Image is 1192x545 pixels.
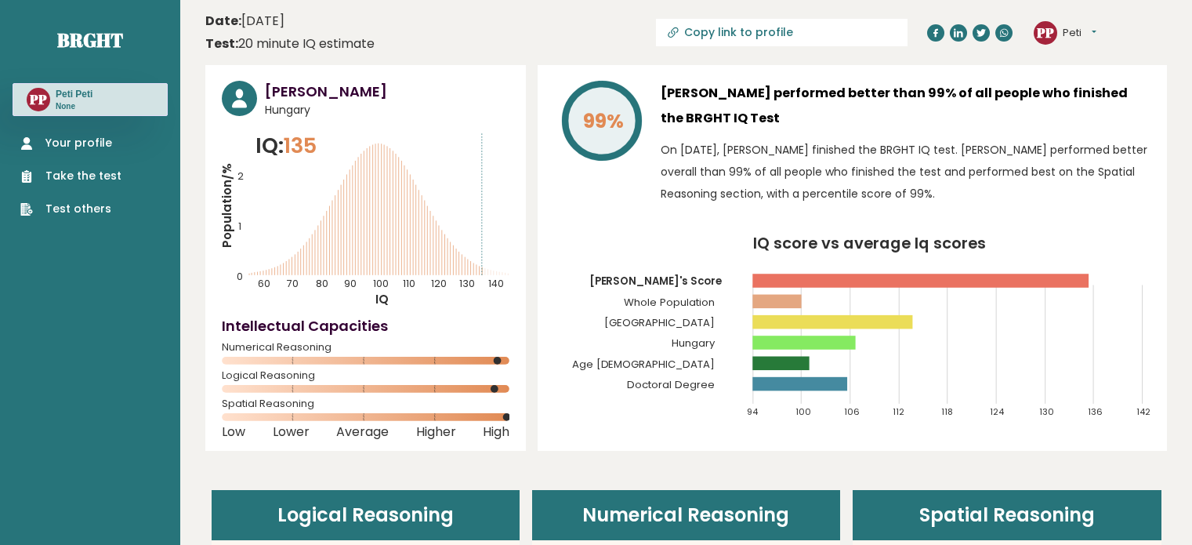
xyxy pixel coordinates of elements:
tspan: 80 [316,277,328,290]
tspan: 118 [942,405,954,418]
tspan: 1 [238,220,241,233]
tspan: IQ score vs average Iq scores [754,232,987,254]
a: Your profile [20,135,121,151]
p: IQ: [255,130,317,162]
p: None [56,101,92,112]
a: Test others [20,201,121,217]
tspan: 60 [259,277,271,290]
b: Date: [205,12,241,30]
tspan: 124 [991,405,1005,418]
tspan: 70 [287,277,299,290]
h3: [PERSON_NAME] performed better than 99% of all people who finished the BRGHT IQ Test [661,81,1150,131]
header: Numerical Reasoning [532,490,840,540]
tspan: 130 [1039,405,1054,418]
h3: [PERSON_NAME] [265,81,509,102]
text: PP [1036,23,1054,41]
tspan: 106 [845,405,860,418]
tspan: 2 [237,169,244,183]
span: Spatial Reasoning [222,401,509,407]
header: Logical Reasoning [212,490,520,540]
span: Logical Reasoning [222,372,509,379]
p: On [DATE], [PERSON_NAME] finished the BRGHT IQ test. [PERSON_NAME] performed better overall than ... [661,139,1150,205]
tspan: 100 [373,277,389,290]
span: Numerical Reasoning [222,344,509,351]
tspan: [GEOGRAPHIC_DATA] [605,315,716,330]
a: Brght [57,27,123,53]
tspan: 94 [747,405,759,418]
tspan: Hungary [672,336,716,351]
tspan: Age [DEMOGRAPHIC_DATA] [572,357,716,372]
span: 135 [284,131,317,160]
tspan: 130 [459,277,475,290]
tspan: 136 [1089,405,1103,418]
tspan: IQ [375,291,389,307]
tspan: [PERSON_NAME]'s Score [589,274,723,289]
a: Take the test [20,168,121,184]
tspan: 100 [795,405,811,418]
tspan: Whole Population [625,295,716,310]
span: Hungary [265,102,509,118]
span: Higher [416,429,456,435]
tspan: 110 [403,277,415,290]
tspan: Doctoral Degree [628,377,716,392]
button: Peti [1063,25,1096,41]
tspan: 142 [1137,405,1151,418]
text: PP [29,90,47,108]
tspan: 90 [344,277,357,290]
header: Spatial Reasoning [853,490,1161,540]
tspan: 99% [583,107,624,135]
h3: Peti Peti [56,88,92,100]
span: Average [336,429,389,435]
b: Test: [205,35,238,53]
div: 20 minute IQ estimate [205,35,375,53]
tspan: 120 [431,277,447,290]
tspan: 112 [893,405,905,418]
time: [DATE] [205,12,284,31]
tspan: Population/% [219,163,235,248]
tspan: 0 [237,270,243,283]
span: Low [222,429,245,435]
span: Lower [273,429,310,435]
tspan: 140 [488,277,504,290]
span: High [483,429,509,435]
h4: Intellectual Capacities [222,315,509,336]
